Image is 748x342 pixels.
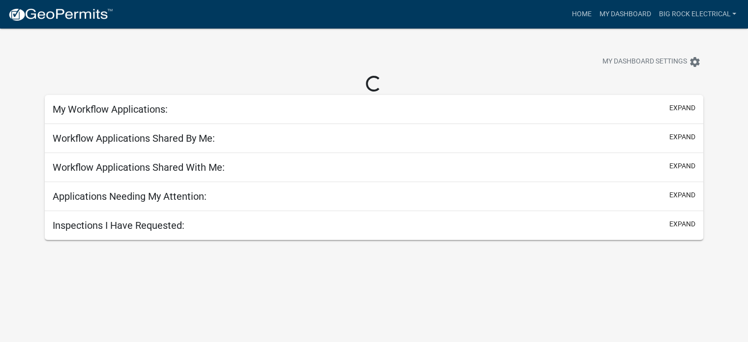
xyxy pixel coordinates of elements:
[669,132,695,142] button: expand
[53,103,168,115] h5: My Workflow Applications:
[595,5,655,24] a: My Dashboard
[53,219,184,231] h5: Inspections I Have Requested:
[655,5,740,24] a: Big Rock Electrical
[53,161,225,173] h5: Workflow Applications Shared With Me:
[53,190,207,202] h5: Applications Needing My Attention:
[568,5,595,24] a: Home
[669,219,695,229] button: expand
[669,161,695,171] button: expand
[689,56,701,68] i: settings
[669,103,695,113] button: expand
[669,190,695,200] button: expand
[602,56,687,68] span: My Dashboard Settings
[595,52,709,71] button: My Dashboard Settingssettings
[53,132,215,144] h5: Workflow Applications Shared By Me:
